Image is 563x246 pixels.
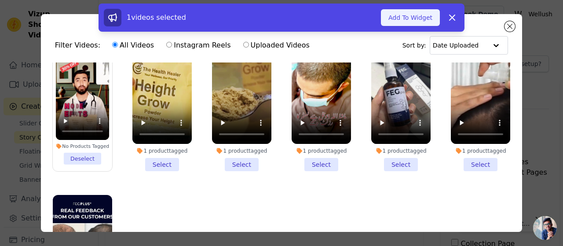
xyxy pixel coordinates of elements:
[451,147,510,154] div: 1 product tagged
[132,147,192,154] div: 1 product tagged
[212,147,271,154] div: 1 product tagged
[127,13,186,22] span: 1 videos selected
[533,216,557,240] a: Open chat
[381,9,440,26] button: Add To Widget
[402,36,508,55] div: Sort by:
[292,147,351,154] div: 1 product tagged
[371,147,431,154] div: 1 product tagged
[166,40,231,51] label: Instagram Reels
[243,40,310,51] label: Uploaded Videos
[55,35,314,55] div: Filter Videos:
[112,40,154,51] label: All Videos
[56,143,110,149] div: No Products Tagged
